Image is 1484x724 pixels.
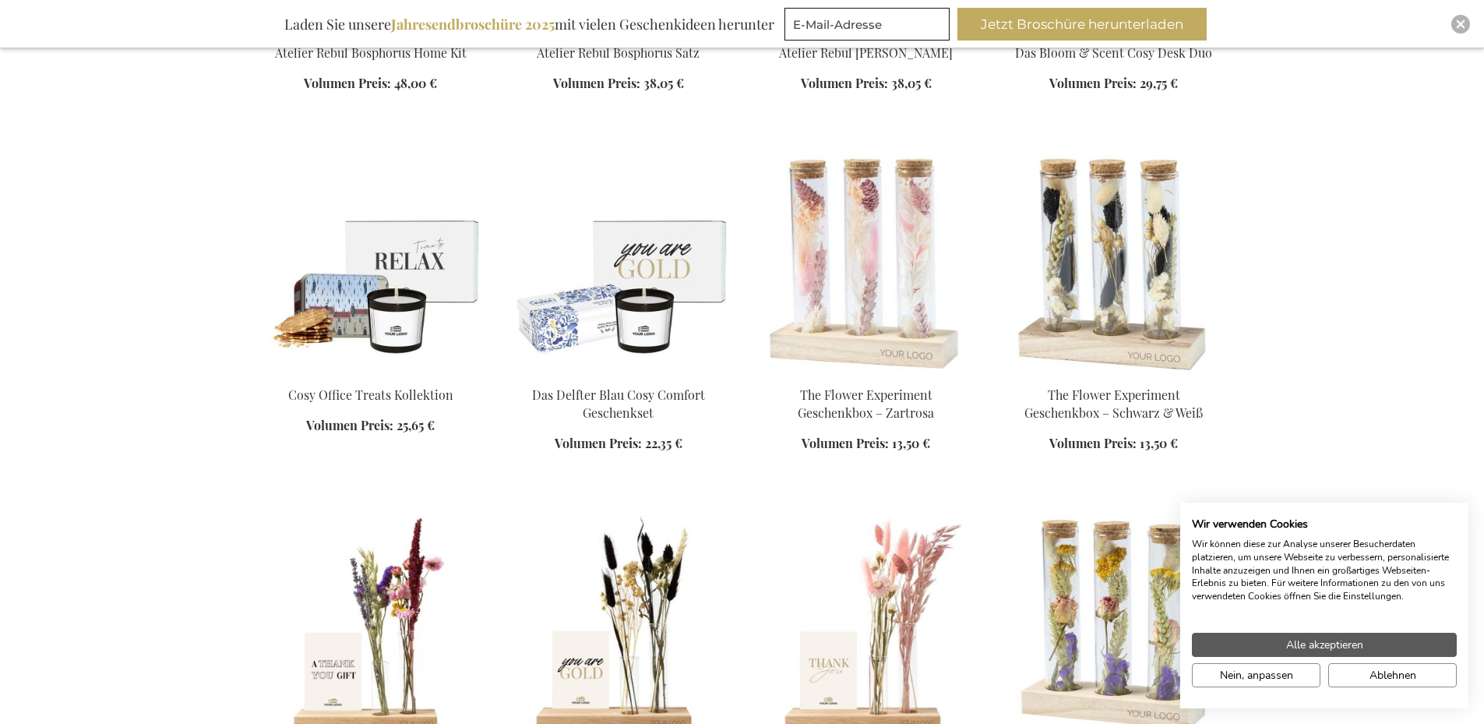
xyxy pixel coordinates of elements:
[275,44,467,61] a: Atelier Rebul Bosphorus Home Kit
[553,75,640,91] span: Volumen Preis:
[306,417,393,433] span: Volumen Preis:
[507,155,730,373] img: Delft's Cosy Comfort Gift Set
[1003,367,1225,382] a: The Flower Experiment Gift Box - Black & White
[892,435,930,451] span: 13,50 €
[1369,667,1416,683] span: Ablehnen
[1003,155,1225,373] img: The Flower Experiment Gift Box - Black & White
[1192,663,1320,687] button: cookie Einstellungen anpassen
[802,435,930,453] a: Volumen Preis: 13,50 €
[507,367,730,382] a: Delft's Cosy Comfort Gift Set
[391,15,555,34] b: Jahresendbroschüre 2025
[784,8,954,45] form: marketing offers and promotions
[755,367,978,382] a: The Flower Experiment Gift Box - Pink Blush
[277,8,781,41] div: Laden Sie unsere mit vielen Geschenkideen herunter
[555,435,682,453] a: Volumen Preis: 22,35 €
[259,367,482,382] a: Cosy Office Treats Collection
[802,435,889,451] span: Volumen Preis:
[394,75,437,91] span: 48,00 €
[259,155,482,373] img: Cosy Office Treats Collection
[306,417,435,435] a: Volumen Preis: 25,65 €
[957,8,1207,41] button: Jetzt Broschüre herunterladen
[1192,633,1457,657] button: Akzeptieren Sie alle cookies
[1286,637,1363,653] span: Alle akzeptieren
[1140,75,1178,91] span: 29,75 €
[1049,75,1137,91] span: Volumen Preis:
[798,387,934,421] a: The Flower Experiment Geschenkbox – Zartrosa
[1140,435,1178,451] span: 13,50 €
[304,75,391,91] span: Volumen Preis:
[304,75,437,93] a: Volumen Preis: 48,00 €
[555,435,642,451] span: Volumen Preis:
[645,435,682,451] span: 22,35 €
[1451,15,1470,34] div: Close
[1015,44,1212,61] a: Das Bloom & Scent Cosy Desk Duo
[779,44,953,61] a: Atelier Rebul [PERSON_NAME]
[537,44,700,61] a: Atelier Rebul Bosphorus Satz
[532,387,705,421] a: Das Delfter Blau Cosy Comfort Geschenkset
[801,75,888,91] span: Volumen Preis:
[643,75,684,91] span: 38,05 €
[1192,538,1457,603] p: Wir können diese zur Analyse unserer Besucherdaten platzieren, um unsere Webseite zu verbessern, ...
[1456,19,1465,29] img: Close
[397,417,435,433] span: 25,65 €
[891,75,932,91] span: 38,05 €
[553,75,684,93] a: Volumen Preis: 38,05 €
[1049,435,1178,453] a: Volumen Preis: 13,50 €
[1328,663,1457,687] button: Alle verweigern cookies
[755,155,978,373] img: The Flower Experiment Gift Box - Pink Blush
[288,387,453,403] a: Cosy Office Treats Kollektion
[1024,387,1203,421] a: The Flower Experiment Geschenkbox – Schwarz & Weiß
[801,75,932,93] a: Volumen Preis: 38,05 €
[1192,517,1457,532] h2: Wir verwenden Cookies
[1049,75,1178,93] a: Volumen Preis: 29,75 €
[1049,435,1137,451] span: Volumen Preis:
[784,8,950,41] input: E-Mail-Adresse
[1220,667,1293,683] span: Nein, anpassen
